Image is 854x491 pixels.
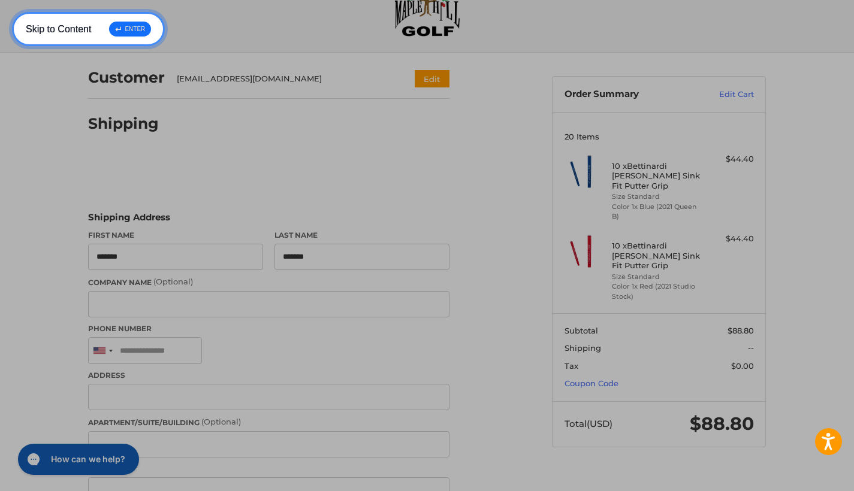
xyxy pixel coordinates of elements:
label: City [88,463,449,474]
label: Last Name [274,230,449,241]
div: [EMAIL_ADDRESS][DOMAIN_NAME] [177,73,392,85]
a: Coupon Code [565,378,618,388]
label: Phone Number [88,323,449,334]
h3: 20 Items [565,132,754,141]
span: Tax [565,361,578,371]
h4: 10 x Bettinardi [PERSON_NAME] Sink Fit Putter Grip [612,241,704,270]
div: United States: +1 [89,338,116,363]
iframe: Gorgias live chat messenger [12,440,143,479]
label: Apartment/Suite/Building [88,416,449,428]
legend: Shipping Address [88,211,170,230]
span: Shipping [565,343,601,353]
span: Total (USD) [565,418,612,429]
small: (Optional) [201,417,241,426]
h4: 10 x Bettinardi [PERSON_NAME] Sink Fit Putter Grip [612,161,704,190]
div: $44.40 [707,233,754,245]
label: First Name [88,230,263,241]
small: (Optional) [153,277,193,286]
a: Edit Cart [693,89,754,101]
span: $88.80 [690,413,754,435]
span: $88.80 [728,326,754,335]
label: Address [88,370,449,381]
span: $0.00 [731,361,754,371]
li: Size Standard [612,272,704,282]
li: Color 1x Red (2021 Studio Stock) [612,281,704,301]
h2: Shipping [88,114,159,133]
span: -- [748,343,754,353]
button: Edit [415,70,449,87]
li: Color 1x Blue (2021 Queen B) [612,202,704,222]
label: Company Name [88,276,449,288]
h2: Customer [88,68,165,87]
li: Size Standard [612,192,704,202]
span: Subtotal [565,326,598,335]
div: $44.40 [707,153,754,165]
h3: Order Summary [565,89,693,101]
